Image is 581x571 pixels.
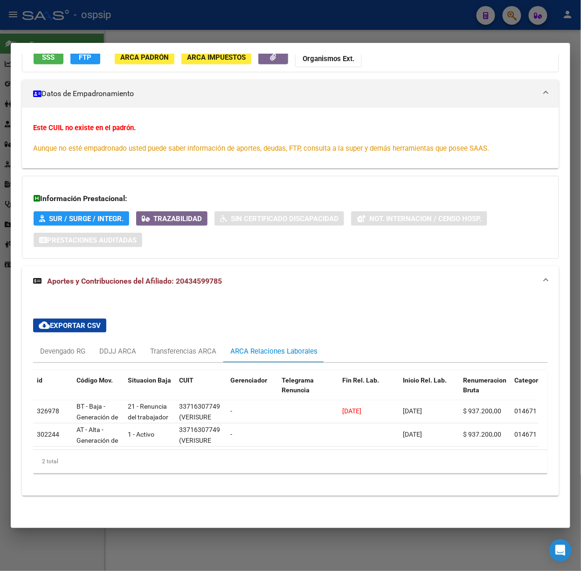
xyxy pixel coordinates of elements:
button: SUR / SURGE / INTEGR. [34,211,129,226]
datatable-header-cell: Categoria [511,370,558,411]
datatable-header-cell: Situacion Baja [124,370,175,411]
span: $ 937.200,00 [463,431,502,439]
span: Trazabilidad [153,215,202,223]
div: ARCA Relaciones Laborales [230,346,318,356]
span: [DATE] [342,408,361,415]
span: Renumeracion Bruta [463,376,507,395]
div: 2 total [33,450,548,474]
span: Prestaciones Auditadas [47,236,137,244]
datatable-header-cell: CUIT [175,370,227,411]
button: Not. Internacion / Censo Hosp. [351,211,487,226]
span: [DATE] [403,408,422,415]
datatable-header-cell: Gerenciador [227,370,278,411]
datatable-header-cell: Fin Rel. Lab. [339,370,399,411]
span: 326978 [37,408,59,415]
button: ARCA Impuestos [181,50,251,64]
mat-panel-title: Datos de Empadronamiento [33,88,537,99]
span: (VERISURE ARGENTINA MONITOREO DE ALARMAS SA) [179,414,218,464]
span: FTP [79,53,92,62]
div: Transferencias ARCA [150,346,216,356]
span: Exportar CSV [39,321,101,330]
div: DDJJ ARCA [99,346,136,356]
span: CUIT [179,376,194,384]
button: Prestaciones Auditadas [34,233,142,247]
span: 21 - Renuncia del trabajador / ART.240 - LCT / ART.64 Inc.a) L22248 y otras [128,403,168,464]
span: 1 - Activo [128,431,154,439]
datatable-header-cell: Renumeracion Bruta [460,370,511,411]
span: BT - Baja - Generación de Clave [76,403,118,432]
span: Situacion Baja [128,376,171,384]
button: Sin Certificado Discapacidad [214,211,344,226]
span: id [37,376,42,384]
div: Open Intercom Messenger [549,539,572,562]
span: - [230,408,232,415]
span: Telegrama Renuncia [282,376,314,395]
strong: Organismos Ext. [303,55,354,63]
span: Código Mov. [76,376,113,384]
span: Not. Internacion / Censo Hosp. [369,215,482,223]
span: SSS [42,53,55,62]
datatable-header-cell: Inicio Rel. Lab. [399,370,460,411]
strong: Este CUIL no existe en el padrón. [33,124,136,132]
span: ARCA Impuestos [187,53,246,62]
datatable-header-cell: Código Mov. [73,370,124,411]
span: Inicio Rel. Lab. [403,376,447,384]
button: ARCA Padrón [115,50,174,64]
span: Fin Rel. Lab. [342,376,379,384]
div: 33716307749 [179,402,220,412]
mat-icon: cloud_download [39,320,50,331]
span: ARCA Padrón [120,53,169,62]
span: $ 937.200,00 [463,408,502,415]
span: Aunque no esté empadronado usted puede saber información de aportes, deudas, FTP, consulta a la s... [33,144,490,153]
span: AT - Alta - Generación de clave [76,426,118,455]
div: Devengado RG [40,346,85,356]
h3: Información Prestacional: [34,193,547,204]
div: Datos de Empadronamiento [22,108,559,168]
span: [DATE] [403,431,422,439]
span: Aportes y Contribuciones del Afiliado: 20434599785 [47,277,222,285]
button: SSS [34,50,63,64]
span: Gerenciador [230,376,267,384]
datatable-header-cell: id [33,370,73,411]
mat-expansion-panel-header: Datos de Empadronamiento [22,80,559,108]
button: Trazabilidad [136,211,207,226]
span: 014671 [515,408,537,415]
span: (VERISURE ARGENTINA MONITOREO DE ALARMAS SA) [179,437,218,487]
button: Organismos Ext. [295,50,362,67]
span: SUR / SURGE / INTEGR. [49,215,124,223]
span: - [230,431,232,439]
span: 302244 [37,431,59,439]
span: 014671 [515,431,537,439]
button: FTP [70,50,100,64]
button: Exportar CSV [33,319,106,333]
mat-expansion-panel-header: Aportes y Contribuciones del Afiliado: 20434599785 [22,266,559,296]
datatable-header-cell: Telegrama Renuncia [278,370,339,411]
span: Sin Certificado Discapacidad [231,215,339,223]
div: 33716307749 [179,425,220,436]
span: Categoria [515,376,544,384]
div: Aportes y Contribuciones del Afiliado: 20434599785 [22,296,559,496]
